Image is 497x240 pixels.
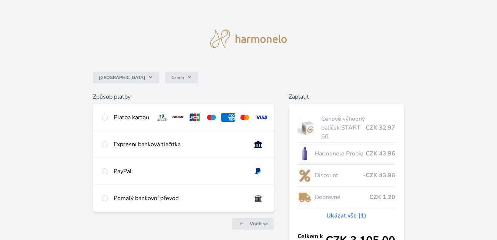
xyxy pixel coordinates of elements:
[366,149,395,158] span: CZK 43.96
[298,144,312,163] img: CLEAN_PROBIO_se_stinem_x-lo.jpg
[188,113,202,122] img: jcb.svg
[114,167,245,176] div: PayPal
[251,194,265,203] img: bankTransfer_IBAN.svg
[93,92,274,101] h6: Způsob platby
[114,113,149,122] div: Platba kartou
[298,188,312,206] img: delivery-lo.png
[326,211,366,220] a: Ukázat vše (1)
[238,113,252,122] img: mc.svg
[171,75,184,80] span: Czech
[321,114,366,141] span: Cenově výhodný balíček START 60
[315,193,370,202] span: Dopravné
[250,221,268,227] span: Vrátit se
[210,30,287,48] img: logo.svg
[298,119,319,137] img: start.jpg
[315,171,363,180] span: Discount
[298,166,312,185] img: discount-lo.png
[155,113,169,122] img: diners.svg
[114,140,245,149] div: Expresní banková tlačítka
[315,149,366,158] span: Harmonelo Probio
[165,72,198,83] button: Czech
[171,113,185,122] img: discover.svg
[366,123,395,132] span: CZK 32.97
[363,171,395,180] span: -CZK 43.96
[369,193,395,202] span: CZK 1.20
[221,113,235,122] img: amex.svg
[251,167,265,176] img: paypal.svg
[93,72,159,83] button: [GEOGRAPHIC_DATA]
[99,75,145,80] span: [GEOGRAPHIC_DATA]
[114,194,245,203] div: Pomalý bankovní převod
[289,92,404,101] h6: Zaplatit
[255,113,268,122] img: visa.svg
[205,113,218,122] img: maestro.svg
[232,218,274,230] a: Vrátit se
[251,140,265,149] img: onlineBanking_CZ.svg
